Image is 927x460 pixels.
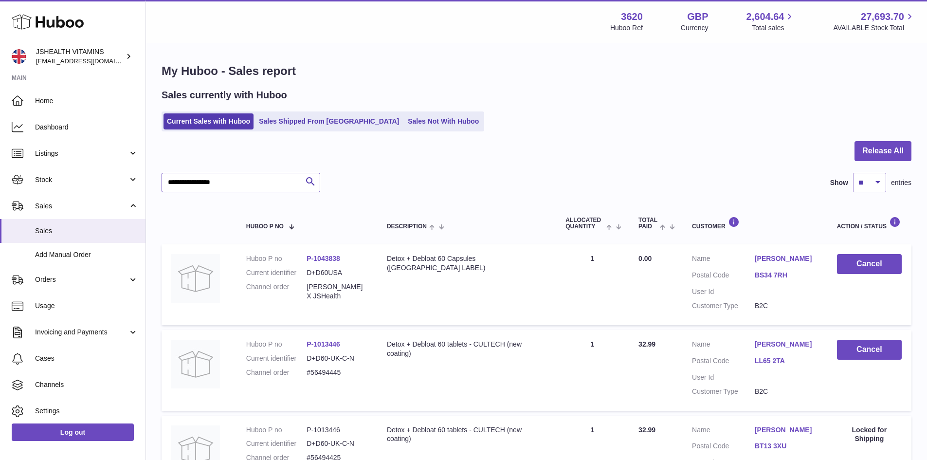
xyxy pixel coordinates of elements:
dd: P-1013446 [307,425,367,435]
dt: Customer Type [692,301,755,311]
span: Add Manual Order [35,250,138,259]
div: Detox + Debloat 60 tablets - CULTECH (new coating) [387,425,546,444]
dt: Name [692,254,755,266]
span: 0.00 [638,255,652,262]
div: Detox + Debloat 60 Capsules ([GEOGRAPHIC_DATA] LABEL) [387,254,546,273]
label: Show [830,178,848,187]
span: Stock [35,175,128,184]
img: no-photo.jpg [171,340,220,388]
dt: Postal Code [692,442,755,453]
a: P-1043838 [307,255,340,262]
a: [PERSON_NAME] [755,425,818,435]
a: LL65 2TA [755,356,818,366]
a: P-1013446 [307,340,340,348]
div: Detox + Debloat 60 tablets - CULTECH (new coating) [387,340,546,358]
span: 27,693.70 [861,10,904,23]
button: Cancel [837,340,902,360]
dt: Huboo P no [246,340,307,349]
dt: Name [692,340,755,351]
a: 27,693.70 AVAILABLE Stock Total [833,10,915,33]
h1: My Huboo - Sales report [162,63,911,79]
h2: Sales currently with Huboo [162,89,287,102]
span: [EMAIL_ADDRESS][DOMAIN_NAME] [36,57,143,65]
dt: User Id [692,373,755,382]
a: [PERSON_NAME] [755,340,818,349]
dt: Huboo P no [246,254,307,263]
a: Log out [12,423,134,441]
div: Huboo Ref [610,23,643,33]
dd: B2C [755,387,818,396]
a: BS34 7RH [755,271,818,280]
span: Total sales [752,23,795,33]
span: AVAILABLE Stock Total [833,23,915,33]
dt: Current identifier [246,439,307,448]
span: Home [35,96,138,106]
dd: #56494445 [307,368,367,377]
span: Orders [35,275,128,284]
img: no-photo.jpg [171,254,220,303]
span: Usage [35,301,138,311]
span: 32.99 [638,426,655,434]
img: internalAdmin-3620@internal.huboo.com [12,49,26,64]
dt: Current identifier [246,268,307,277]
strong: GBP [687,10,708,23]
span: Total paid [638,217,657,230]
dd: B2C [755,301,818,311]
dd: D+D60USA [307,268,367,277]
button: Cancel [837,254,902,274]
div: Currency [681,23,709,33]
span: Sales [35,226,138,236]
button: Release All [854,141,911,161]
span: ALLOCATED Quantity [565,217,604,230]
span: Invoicing and Payments [35,328,128,337]
a: 2,604.64 Total sales [746,10,796,33]
span: Listings [35,149,128,158]
span: Description [387,223,427,230]
span: Dashboard [35,123,138,132]
dd: D+D60-UK-C-N [307,354,367,363]
td: 1 [556,330,629,411]
span: 32.99 [638,340,655,348]
a: Current Sales with Huboo [164,113,254,129]
span: Settings [35,406,138,416]
dt: Current identifier [246,354,307,363]
strong: 3620 [621,10,643,23]
span: Channels [35,380,138,389]
dt: Channel order [246,368,307,377]
div: Action / Status [837,217,902,230]
span: entries [891,178,911,187]
a: [PERSON_NAME] [755,254,818,263]
dt: Huboo P no [246,425,307,435]
dt: Postal Code [692,356,755,368]
dd: D+D60-UK-C-N [307,439,367,448]
dt: Customer Type [692,387,755,396]
dt: Name [692,425,755,437]
div: JSHEALTH VITAMINS [36,47,124,66]
dd: [PERSON_NAME] X JSHealth [307,282,367,301]
span: 2,604.64 [746,10,784,23]
a: Sales Shipped From [GEOGRAPHIC_DATA] [255,113,402,129]
div: Locked for Shipping [837,425,902,444]
span: Sales [35,202,128,211]
a: Sales Not With Huboo [404,113,482,129]
div: Customer [692,217,818,230]
span: Cases [35,354,138,363]
td: 1 [556,244,629,325]
dt: Postal Code [692,271,755,282]
span: Huboo P no [246,223,284,230]
dt: User Id [692,287,755,296]
dt: Channel order [246,282,307,301]
a: BT13 3XU [755,442,818,451]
